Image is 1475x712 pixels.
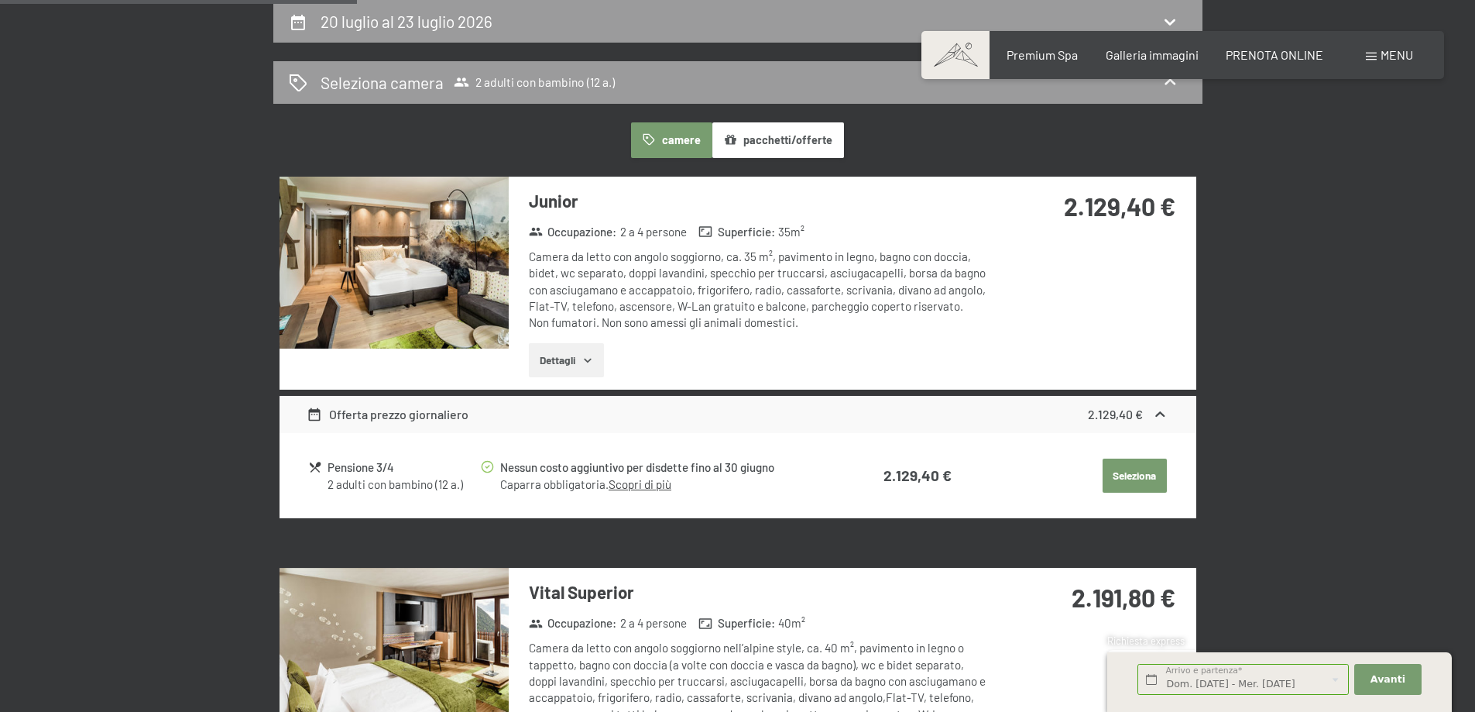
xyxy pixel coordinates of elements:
[1107,635,1185,647] span: Richiesta express
[1354,664,1421,696] button: Avanti
[631,122,712,158] button: camere
[620,224,687,240] span: 2 a 4 persone
[712,122,844,158] button: pacchetti/offerte
[454,74,615,90] span: 2 adulti con bambino (12 a.)
[328,476,479,493] div: 2 adulti con bambino (12 a.)
[321,12,492,31] h2: 20 luglio al 23 luglio 2026
[1370,672,1405,686] span: Avanti
[529,224,617,240] strong: Occupazione :
[1072,583,1175,612] strong: 2.191,80 €
[529,615,617,631] strong: Occupazione :
[883,466,952,484] strong: 2.129,40 €
[1381,47,1413,62] span: Menu
[1007,47,1078,62] a: Premium Spa
[778,224,804,240] span: 35 m²
[529,343,604,377] button: Dettagli
[328,459,479,476] div: Pensione 3/4
[500,476,822,493] div: Caparra obbligatoria.
[280,396,1196,433] div: Offerta prezzo giornaliero2.129,40 €
[698,224,775,240] strong: Superficie :
[1064,191,1175,221] strong: 2.129,40 €
[1106,47,1199,62] a: Galleria immagini
[500,459,822,476] div: Nessun costo aggiuntivo per disdette fino al 30 giugno
[609,477,671,491] a: Scopri di più
[1226,47,1323,62] a: PRENOTA ONLINE
[321,71,444,94] h2: Seleziona camera
[778,615,805,631] span: 40 m²
[698,615,775,631] strong: Superficie :
[529,249,990,331] div: Camera da letto con angolo soggiorno, ca. 35 m², pavimento in legno, bagno con doccia, bidet, wc ...
[280,177,509,349] img: mss_renderimg.php
[620,615,687,631] span: 2 a 4 persone
[1103,459,1167,493] button: Seleziona
[529,189,990,213] h3: Junior
[529,580,990,604] h3: Vital Superior
[307,405,468,424] div: Offerta prezzo giornaliero
[1088,407,1143,421] strong: 2.129,40 €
